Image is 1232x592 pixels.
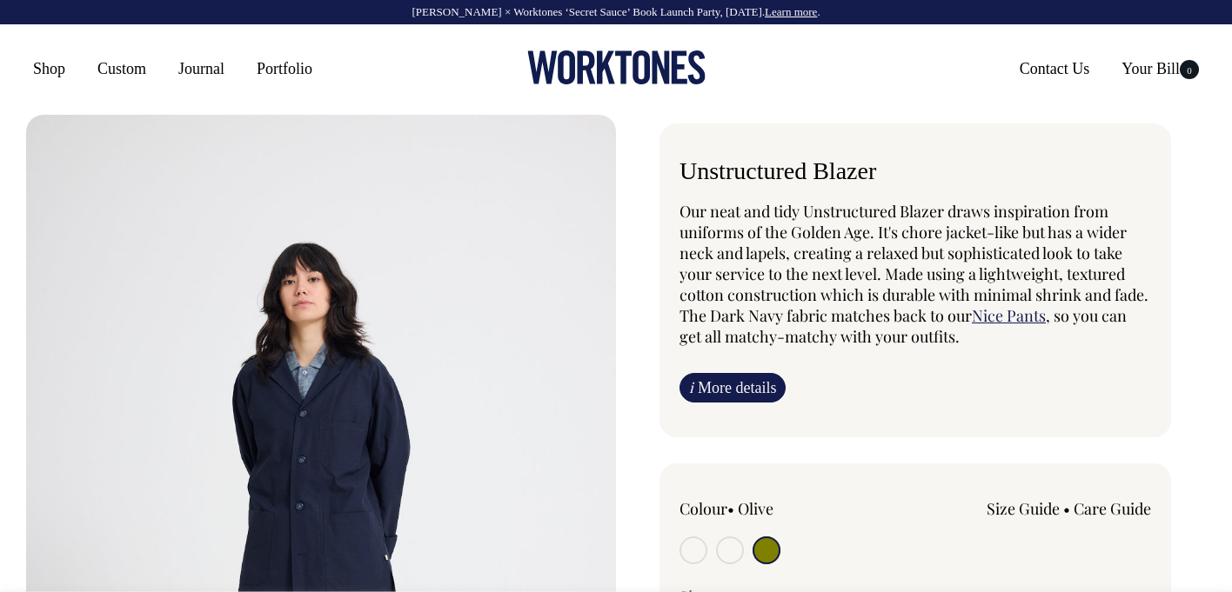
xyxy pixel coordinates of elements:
[689,378,693,396] span: i
[1074,498,1151,519] a: Care Guide
[250,53,319,84] a: Portfolio
[17,6,1215,18] div: [PERSON_NAME] × Worktones ‘Secret Sauce’ Book Launch Party, [DATE]. .
[1115,53,1206,84] a: Your Bill0
[972,305,1046,326] a: Nice Pants
[90,53,153,84] a: Custom
[680,158,1151,185] h6: Unstructured Blazer
[765,5,817,18] a: Learn more
[680,201,1148,326] span: Our neat and tidy Unstructured Blazer draws inspiration from uniforms of the Golden Age. It's cho...
[680,305,1127,347] span: , so you can get all matchy-matchy with your outfits.
[987,498,1060,519] a: Size Guide
[727,498,734,519] span: •
[1063,498,1070,519] span: •
[171,53,231,84] a: Journal
[680,498,868,519] div: Colour
[680,373,786,402] a: iMore details
[1180,60,1199,79] span: 0
[1013,53,1097,84] a: Contact Us
[738,498,773,519] label: Olive
[26,53,72,84] a: Shop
